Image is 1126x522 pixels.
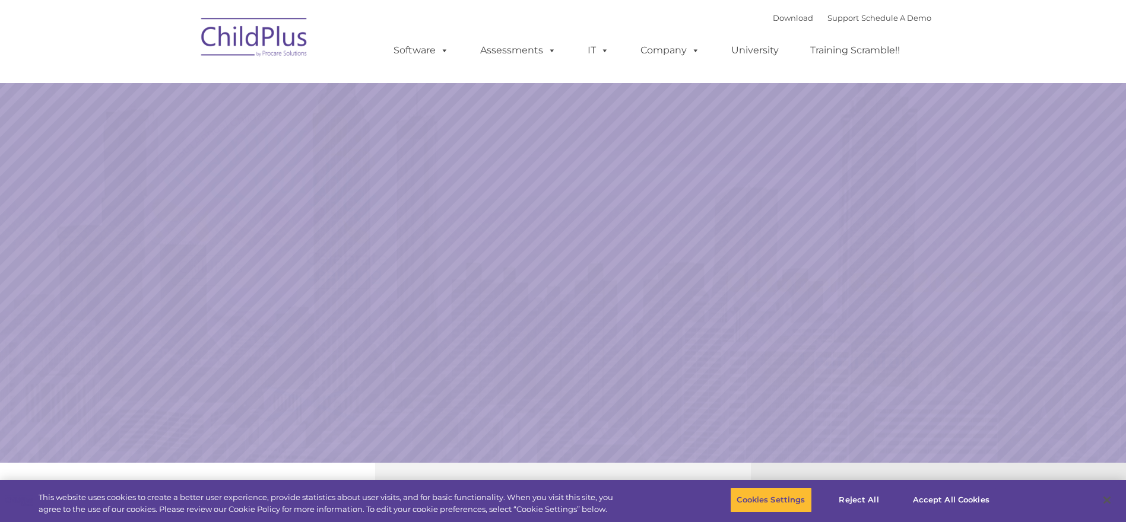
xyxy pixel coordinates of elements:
a: Support [827,13,859,23]
img: ChildPlus by Procare Solutions [195,9,314,69]
a: Learn More [765,336,953,386]
button: Cookies Settings [730,488,811,513]
a: Software [382,39,461,62]
a: Training Scramble!! [798,39,912,62]
div: This website uses cookies to create a better user experience, provide statistics about user visit... [39,492,619,515]
button: Accept All Cookies [906,488,996,513]
a: University [719,39,791,62]
font: | [773,13,931,23]
button: Close [1094,487,1120,513]
a: IT [576,39,621,62]
a: Company [629,39,712,62]
a: Assessments [468,39,568,62]
a: Schedule A Demo [861,13,931,23]
button: Reject All [822,488,896,513]
a: Download [773,13,813,23]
